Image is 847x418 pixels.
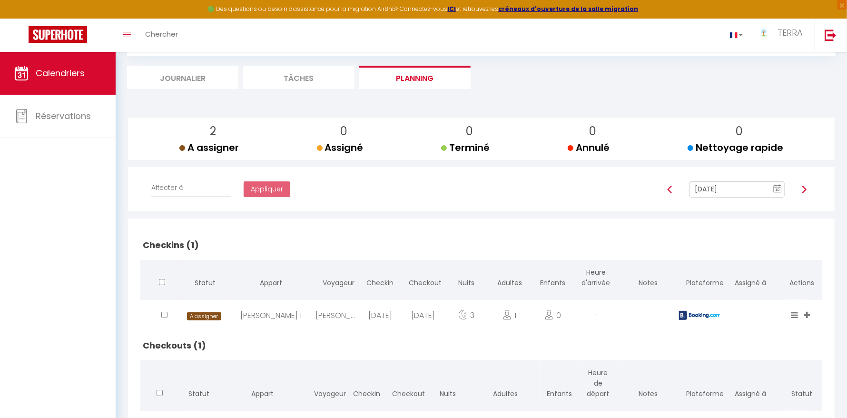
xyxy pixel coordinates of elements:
[187,312,221,320] span: A assigner
[532,260,575,298] th: Enfants
[679,360,720,408] th: Plateforme
[315,300,359,331] div: [PERSON_NAME]
[260,278,282,288] span: Appart
[775,188,780,192] text: 10
[679,260,720,298] th: Plateforme
[689,181,784,198] input: Select Date
[227,300,315,331] div: [PERSON_NAME] 1
[358,300,402,331] div: [DATE]
[187,122,239,140] p: 2
[424,360,472,408] th: Nuits
[36,110,91,122] span: Réservations
[488,300,532,331] div: 1
[195,278,216,288] span: Statut
[402,260,445,298] th: Checkout
[499,5,639,13] a: créneaux d'ouverture de la salle migration
[488,260,532,298] th: Adultes
[678,311,721,320] img: booking2.png
[36,67,85,79] span: Calendriers
[315,260,359,298] th: Voyageur
[575,122,610,140] p: 0
[445,260,488,298] th: Nuits
[720,360,781,408] th: Assigné à
[449,122,490,140] p: 0
[781,360,822,408] th: Statut
[574,260,618,298] th: Heure d'arrivée
[140,331,822,360] h2: Checkouts (1)
[695,122,783,140] p: 0
[243,66,355,89] li: Tâches
[532,300,575,331] div: 0
[244,181,290,198] button: Appliquer
[251,389,274,398] span: Appart
[618,260,679,298] th: Notes
[579,360,618,408] th: Heure de départ
[568,141,610,154] span: Annulé
[757,28,771,38] img: ...
[346,360,385,408] th: Checkin
[325,122,364,140] p: 0
[472,360,540,408] th: Adultes
[179,141,239,154] span: A assigner
[145,29,178,39] span: Chercher
[402,300,445,331] div: [DATE]
[720,260,781,298] th: Assigné à
[618,360,679,408] th: Notes
[540,360,579,408] th: Enfants
[138,19,185,52] a: Chercher
[688,141,783,154] span: Nettoyage rapide
[8,4,36,32] button: Ouvrir le widget de chat LiveChat
[666,186,674,193] img: arrow-left3.svg
[307,360,346,408] th: Voyageur
[441,141,490,154] span: Terminé
[188,389,209,398] span: Statut
[317,141,364,154] span: Assigné
[574,300,618,331] div: -
[140,230,822,260] h2: Checkins (1)
[448,5,456,13] a: ICI
[781,260,822,298] th: Actions
[29,26,87,43] img: Super Booking
[825,29,837,41] img: logout
[127,66,238,89] li: Journalier
[800,186,808,193] img: arrow-right3.svg
[778,27,803,39] span: TERRA
[445,300,488,331] div: 3
[385,360,424,408] th: Checkout
[750,19,815,52] a: ... TERRA
[359,66,471,89] li: Planning
[358,260,402,298] th: Checkin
